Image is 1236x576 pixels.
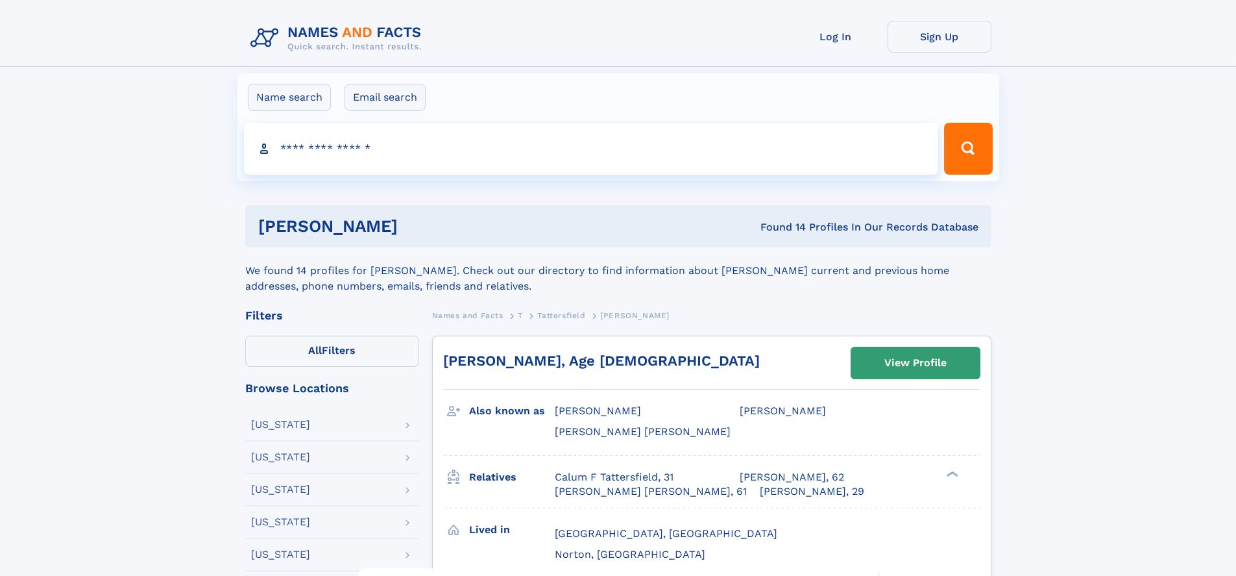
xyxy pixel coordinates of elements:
[555,425,731,438] span: [PERSON_NAME] [PERSON_NAME]
[469,519,555,541] h3: Lived in
[784,21,888,53] a: Log In
[555,405,641,417] span: [PERSON_NAME]
[245,336,419,367] label: Filters
[537,311,585,320] span: Tattersfield
[469,400,555,422] h3: Also known as
[248,84,331,111] label: Name search
[469,466,555,488] h3: Relatives
[345,84,426,111] label: Email search
[555,484,747,499] a: [PERSON_NAME] [PERSON_NAME], 61
[443,353,760,369] a: [PERSON_NAME], Age [DEMOGRAPHIC_DATA]
[258,218,579,234] h1: [PERSON_NAME]
[740,470,844,484] a: [PERSON_NAME], 62
[888,21,991,53] a: Sign Up
[884,348,947,378] div: View Profile
[740,405,826,417] span: [PERSON_NAME]
[555,527,777,540] span: [GEOGRAPHIC_DATA], [GEOGRAPHIC_DATA]
[579,220,978,234] div: Found 14 Profiles In Our Records Database
[555,548,705,560] span: Norton, [GEOGRAPHIC_DATA]
[518,311,523,320] span: T
[245,21,432,56] img: Logo Names and Facts
[555,470,673,484] a: Calum F Tattersfield, 31
[432,307,503,323] a: Names and Facts
[251,517,310,527] div: [US_STATE]
[244,123,939,175] input: search input
[245,310,419,321] div: Filters
[944,123,992,175] button: Search Button
[600,311,670,320] span: [PERSON_NAME]
[518,307,523,323] a: T
[308,344,322,357] span: All
[943,470,959,478] div: ❯
[245,382,419,394] div: Browse Locations
[760,484,864,499] a: [PERSON_NAME], 29
[537,307,585,323] a: Tattersfield
[851,347,980,379] a: View Profile
[251,452,310,462] div: [US_STATE]
[251,419,310,430] div: [US_STATE]
[245,247,991,294] div: We found 14 profiles for [PERSON_NAME]. Check out our directory to find information about [PERSON...
[251,549,310,560] div: [US_STATE]
[251,484,310,495] div: [US_STATE]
